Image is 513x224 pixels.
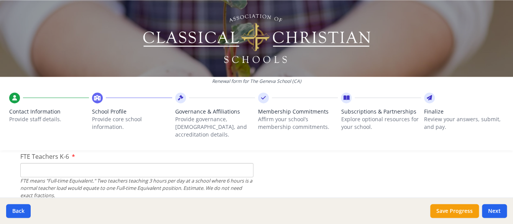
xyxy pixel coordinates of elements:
[341,115,421,131] p: Explore optional resources for your school.
[92,115,172,131] p: Provide core school information.
[258,108,338,115] span: Membership Commitments
[258,115,338,131] p: Affirm your school’s membership commitments.
[482,204,507,218] button: Next
[6,204,31,218] button: Back
[9,108,89,115] span: Contact Information
[424,115,504,131] p: Review your answers, submit, and pay.
[175,115,255,138] p: Provide governance, [DEMOGRAPHIC_DATA], and accreditation details.
[20,177,253,199] div: FTE means "Full-time Equivalent." Two teachers teaching 3 hours per day at a school where 6 hours...
[430,204,479,218] button: Save Progress
[142,12,372,65] img: Logo
[341,108,421,115] span: Subscriptions & Partnerships
[9,115,89,123] p: Provide staff details.
[424,108,504,115] span: Finalize
[92,108,172,115] span: School Profile
[175,108,255,115] span: Governance & Affiliations
[20,152,69,161] span: FTE Teachers K-6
